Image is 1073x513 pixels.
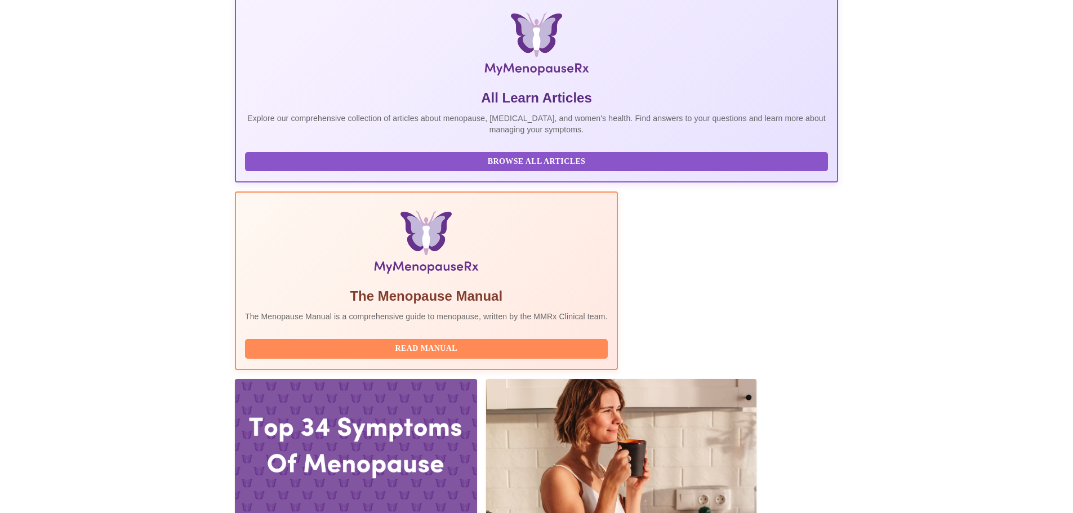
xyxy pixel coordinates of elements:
[336,12,737,80] img: MyMenopauseRx Logo
[245,113,828,135] p: Explore our comprehensive collection of articles about menopause, [MEDICAL_DATA], and women's hea...
[245,343,611,353] a: Read Manual
[245,152,828,172] button: Browse All Articles
[245,339,608,359] button: Read Manual
[302,211,550,278] img: Menopause Manual
[256,342,596,356] span: Read Manual
[245,287,608,305] h5: The Menopause Manual
[256,155,817,169] span: Browse All Articles
[245,156,831,166] a: Browse All Articles
[245,311,608,322] p: The Menopause Manual is a comprehensive guide to menopause, written by the MMRx Clinical team.
[245,89,828,107] h5: All Learn Articles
